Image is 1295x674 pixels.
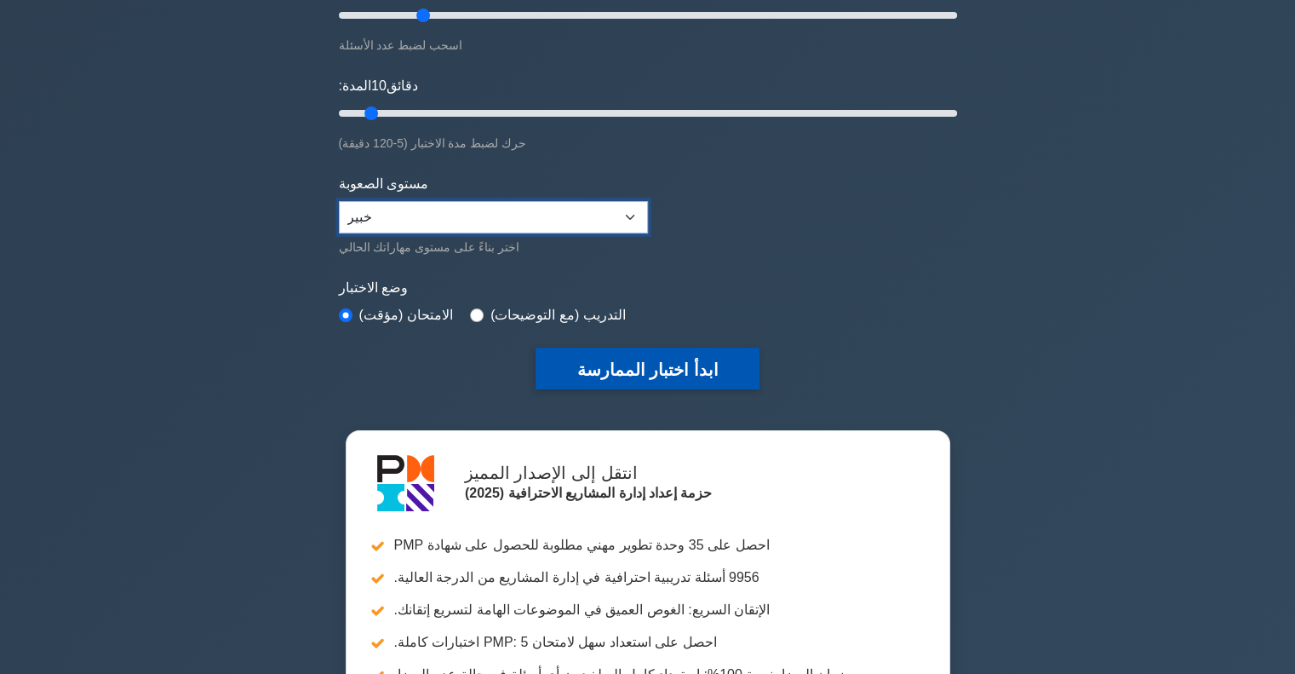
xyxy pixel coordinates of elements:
[339,78,371,93] font: المدة:
[359,308,453,322] font: الامتحان (مؤقت)
[339,176,428,191] font: مستوى الصعوبة
[371,78,387,93] font: 10
[387,78,418,93] font: دقائق
[339,240,519,254] font: اختر بناءً على مستوى مهاراتك الحالي
[576,360,718,379] font: ابدأ اختبار الممارسة
[339,136,527,150] font: حرك لضبط مدة الاختبار (5-120 دقيقة)
[536,348,759,389] button: ابدأ اختبار الممارسة
[339,280,408,295] font: وضع الاختبار
[490,308,626,322] font: التدريب (مع التوضيحات)
[339,38,463,52] font: اسحب لضبط عدد الأسئلة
